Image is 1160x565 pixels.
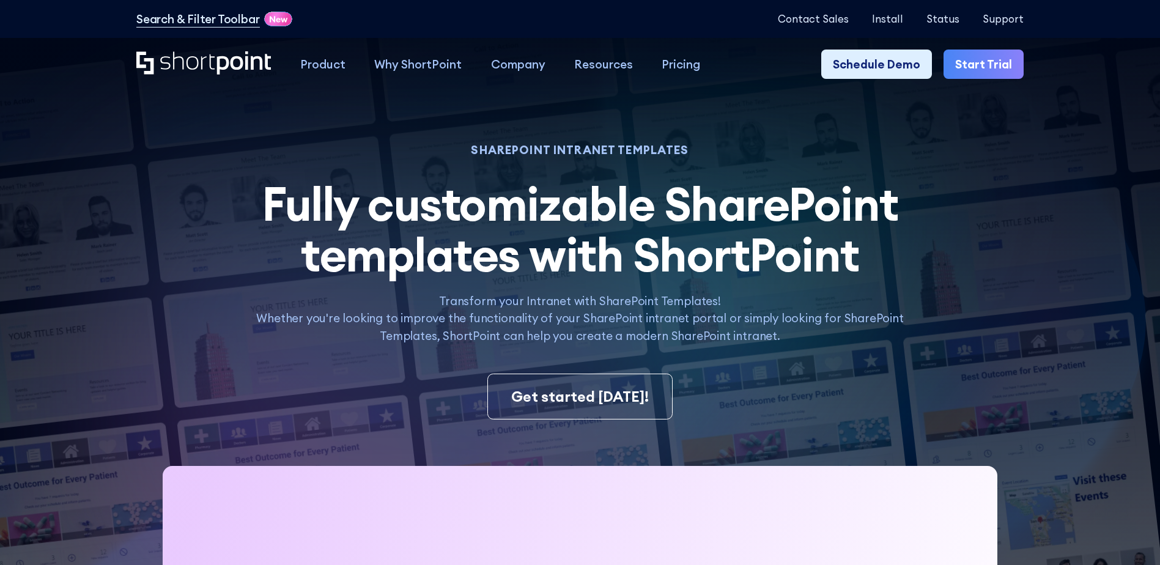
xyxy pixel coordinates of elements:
a: Product [286,50,360,78]
div: Product [300,56,345,73]
a: Status [926,13,959,24]
div: Pricing [662,56,700,73]
a: Company [476,50,560,78]
p: Transform your Intranet with SharePoint Templates! Whether you're looking to improve the function... [241,292,920,344]
a: Resources [560,50,647,78]
a: Schedule Demo [821,50,932,78]
a: Why ShortPoint [360,50,476,78]
div: Company [491,56,545,73]
a: Pricing [648,50,715,78]
div: Get started [DATE]! [511,386,649,408]
a: Contact Sales [778,13,849,24]
h1: SHAREPOINT INTRANET TEMPLATES [241,145,920,155]
iframe: Chat Widget [1099,506,1160,565]
div: Why ShortPoint [374,56,462,73]
a: Get started [DATE]! [487,374,673,420]
a: Search & Filter Toolbar [136,10,260,28]
div: Resources [574,56,633,73]
span: Fully customizable SharePoint templates with ShortPoint [262,174,898,284]
a: Support [983,13,1024,24]
a: Install [872,13,903,24]
a: Start Trial [944,50,1024,78]
a: Home [136,51,272,76]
